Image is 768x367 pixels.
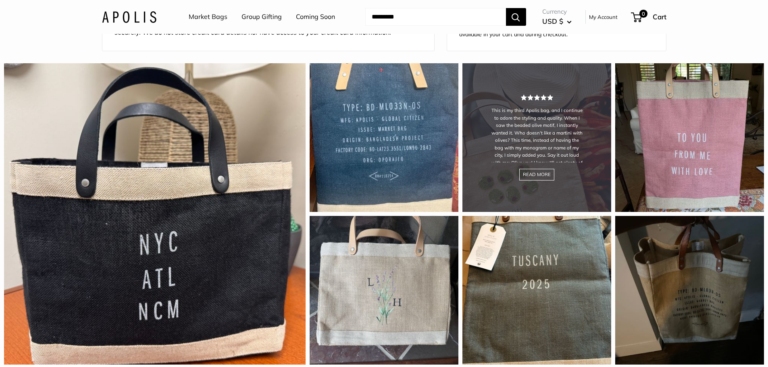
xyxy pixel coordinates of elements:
[189,11,227,23] a: Market Bags
[542,17,563,25] span: USD $
[542,15,572,28] button: USD $
[589,12,618,22] a: My Account
[632,10,666,23] a: 0 Cart
[542,6,572,17] span: Currency
[365,8,506,26] input: Search...
[241,11,282,23] a: Group Gifting
[639,10,647,18] span: 0
[653,12,666,21] span: Cart
[102,11,156,23] img: Apolis
[506,8,526,26] button: Search
[296,11,335,23] a: Coming Soon
[6,336,86,361] iframe: Sign Up via Text for Offers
